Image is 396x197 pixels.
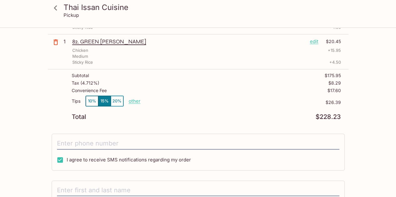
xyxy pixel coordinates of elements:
button: 15% [98,96,111,106]
p: Pickup [64,12,79,18]
button: 10% [86,96,98,106]
p: Medium [72,53,88,59]
input: Enter phone number [57,138,339,150]
p: edit [310,38,318,45]
p: Sticky Rice [72,59,93,65]
p: 1 [64,38,70,45]
p: $20.45 [322,38,341,45]
span: I agree to receive SMS notifications regarding my order [67,157,191,163]
p: Convenience Fee [72,88,107,93]
p: $26.39 [141,100,341,105]
p: Tax ( 4.712% ) [72,81,99,86]
p: 82. GREEN [PERSON_NAME] [72,38,305,45]
p: Tips [72,99,80,104]
p: $8.29 [328,81,341,86]
input: Enter first and last name [57,185,339,196]
p: Total [72,114,86,120]
p: + 4.50 [329,59,341,65]
p: $175.95 [325,73,341,78]
p: $228.23 [316,114,341,120]
p: Chicken [72,47,88,53]
button: 20% [111,96,123,106]
p: + 15.95 [328,47,341,53]
p: Subtotal [72,73,89,78]
button: other [129,98,141,104]
p: $17.60 [327,88,341,93]
h3: Thai Issan Cuisine [64,2,343,12]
